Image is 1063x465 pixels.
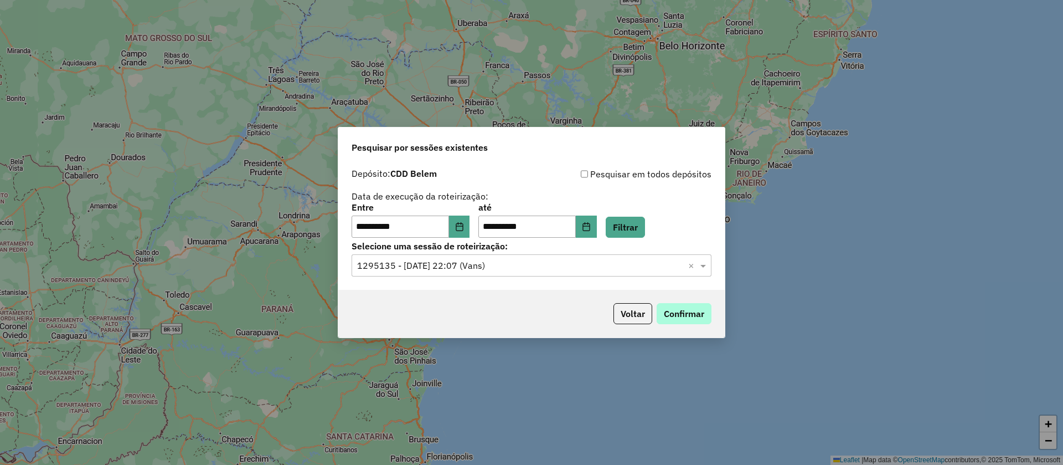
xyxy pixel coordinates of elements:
button: Choose Date [449,216,470,238]
button: Voltar [613,303,652,324]
span: Clear all [688,259,698,272]
label: até [478,201,596,214]
label: Depósito: [352,167,437,180]
div: Pesquisar em todos depósitos [531,167,711,181]
button: Choose Date [576,216,597,238]
label: Data de execução da roteirização: [352,190,488,203]
label: Entre [352,201,469,214]
strong: CDD Belem [390,168,437,179]
button: Confirmar [657,303,711,324]
label: Selecione uma sessão de roteirização: [352,239,711,253]
button: Filtrar [606,217,645,238]
span: Pesquisar por sessões existentes [352,141,488,154]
